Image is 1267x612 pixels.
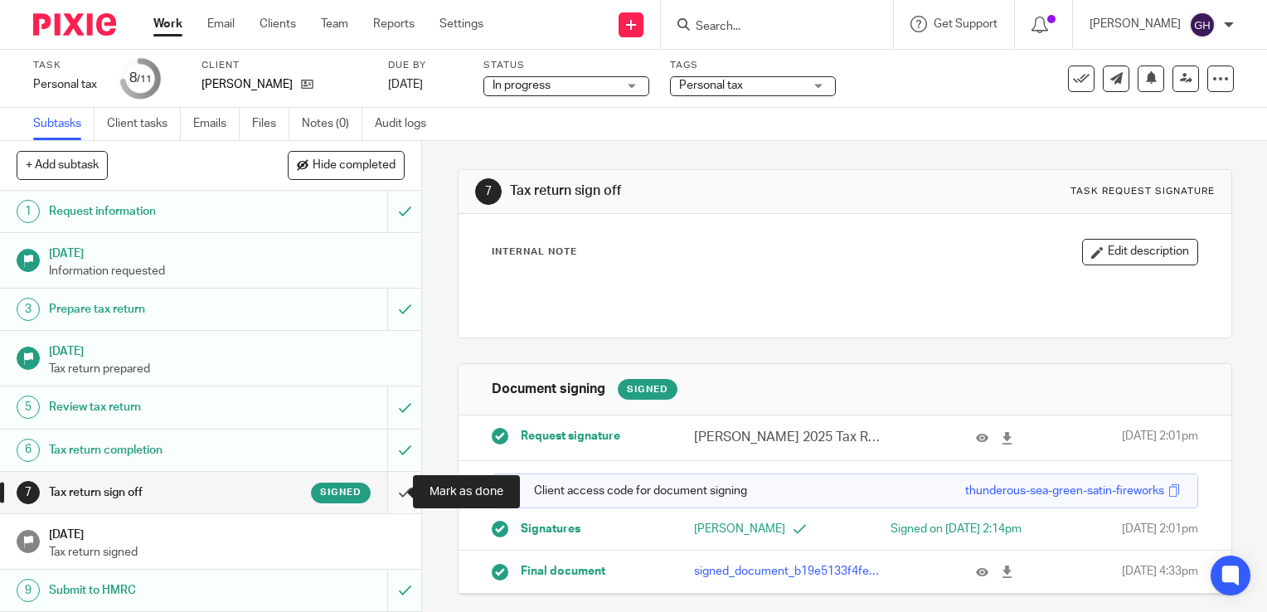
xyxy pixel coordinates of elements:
h1: Tax return completion [49,438,264,463]
span: Signed [320,485,362,499]
h1: Submit to HMRC [49,578,264,603]
span: Get Support [934,18,998,30]
p: [PERSON_NAME] [1090,16,1181,32]
span: [DATE] 2:01pm [1122,428,1198,447]
a: Files [252,108,289,140]
label: Status [483,59,649,72]
div: thunderous-sea-green-satin-fireworks [965,483,1164,499]
div: Personal tax [33,76,100,93]
button: + Add subtask [17,151,108,179]
a: Notes (0) [302,108,362,140]
span: Request signature [521,428,620,444]
span: Personal tax [679,80,743,91]
div: 9 [17,579,40,602]
p: signed_document_b19e5133f4fe48f6b9d035de03d05059.pdf [694,563,886,580]
h1: [DATE] [49,339,405,360]
div: 8 [129,69,152,88]
span: Final document [521,563,605,580]
div: 6 [17,439,40,462]
a: Team [321,16,348,32]
div: Signed [618,379,677,400]
img: svg%3E [1189,12,1216,38]
div: Task request signature [1070,185,1215,198]
img: Pixie [33,13,116,36]
h1: [DATE] [49,522,405,543]
span: [DATE] [388,79,423,90]
h1: [DATE] [49,241,405,262]
p: Tax return signed [49,544,405,561]
div: 7 [475,178,502,205]
h1: Request information [49,199,264,224]
p: Internal Note [492,245,577,259]
h1: Tax return sign off [49,480,264,505]
label: Due by [388,59,463,72]
button: Hide completed [288,151,405,179]
p: Client access code for document signing [505,483,747,499]
a: Subtasks [33,108,95,140]
h1: Tax return sign off [510,182,880,200]
p: [PERSON_NAME] 2025 Tax Return for signing.pdf [694,428,886,447]
span: [DATE] 2:01pm [1122,521,1198,537]
h1: Document signing [492,381,605,398]
div: 1 [17,200,40,223]
h1: Review tax return [49,395,264,420]
a: Settings [439,16,483,32]
p: [PERSON_NAME] [201,76,293,93]
small: /11 [137,75,152,84]
p: [PERSON_NAME] [694,521,845,537]
a: Emails [193,108,240,140]
span: Signatures [521,521,580,537]
p: Information requested [49,263,405,279]
label: Client [201,59,367,72]
label: Task [33,59,100,72]
input: Search [694,20,843,35]
div: 3 [17,298,40,321]
div: 7 [17,481,40,504]
span: Hide completed [313,159,396,172]
a: Work [153,16,182,32]
p: Tax return prepared [49,361,405,377]
span: In progress [493,80,551,91]
a: Email [207,16,235,32]
a: Reports [373,16,415,32]
span: [DATE] 4:33pm [1122,563,1198,580]
a: Client tasks [107,108,181,140]
label: Tags [670,59,836,72]
div: Signed on [DATE] 2:14pm [871,521,1022,537]
a: Clients [260,16,296,32]
div: 5 [17,396,40,419]
a: Audit logs [375,108,439,140]
h1: Prepare tax return [49,297,264,322]
button: Edit description [1082,239,1198,265]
